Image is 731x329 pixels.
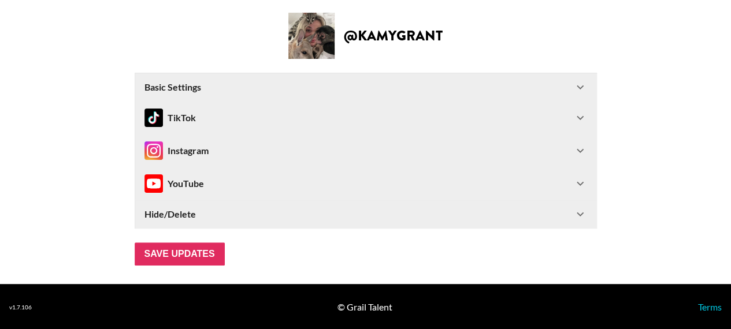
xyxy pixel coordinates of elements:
[288,13,335,59] img: Creator
[135,102,596,134] div: TikTokTikTok
[144,141,209,160] div: Instagram
[144,141,163,160] img: Instagram
[144,174,163,193] img: Instagram
[135,167,596,200] div: InstagramYouTube
[337,301,392,313] div: © Grail Talent
[135,242,225,266] input: Save Updates
[9,304,32,311] div: v 1.7.106
[135,134,596,167] div: InstagramInstagram
[344,29,443,43] h2: @ kamygrant
[135,200,596,228] div: Hide/Delete
[144,208,196,220] strong: Hide/Delete
[135,73,596,101] div: Basic Settings
[144,109,196,127] div: TikTok
[698,301,722,312] a: Terms
[144,81,201,93] strong: Basic Settings
[144,109,163,127] img: TikTok
[144,174,204,193] div: YouTube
